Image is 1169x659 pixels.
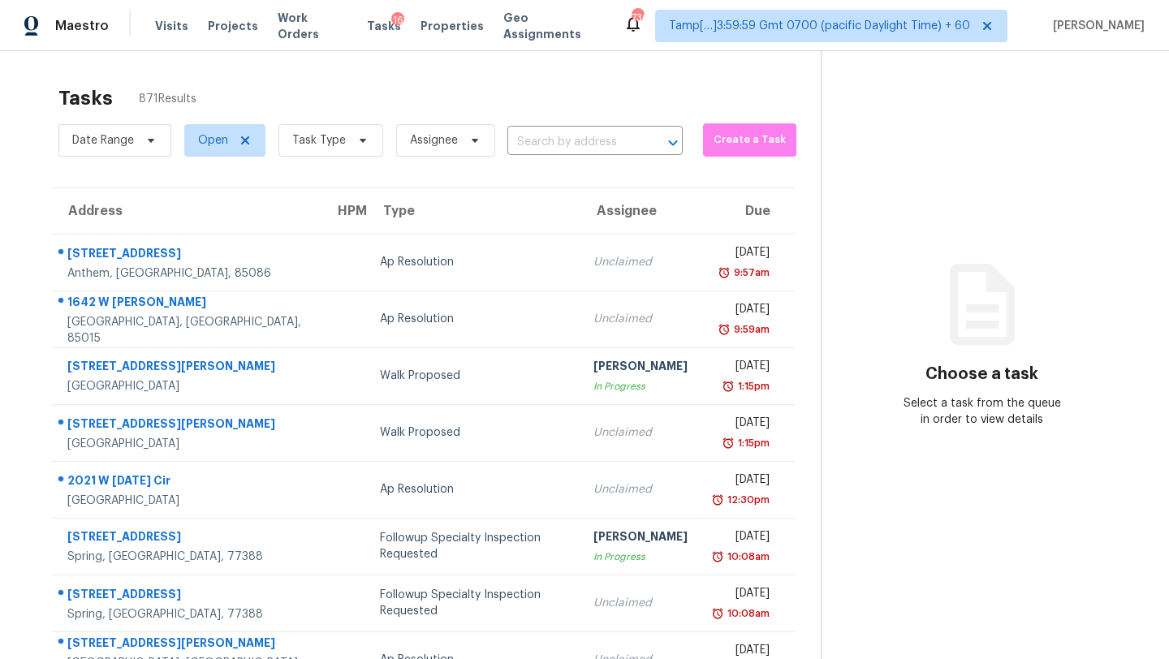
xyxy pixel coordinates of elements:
[711,492,724,508] img: Overdue Alarm Icon
[292,132,346,149] span: Task Type
[507,130,637,155] input: Search by address
[902,395,1063,428] div: Select a task from the queue in order to view details
[722,435,735,451] img: Overdue Alarm Icon
[593,424,688,441] div: Unclaimed
[380,481,567,497] div: Ap Resolution
[1046,18,1145,34] span: [PERSON_NAME]
[593,254,688,270] div: Unclaimed
[731,321,770,338] div: 9:59am
[714,472,770,492] div: [DATE]
[67,265,308,282] div: Anthem, [GEOGRAPHIC_DATA], 85086
[67,606,308,622] div: Spring, [GEOGRAPHIC_DATA], 77388
[421,18,484,34] span: Properties
[593,358,688,378] div: [PERSON_NAME]
[714,301,770,321] div: [DATE]
[67,549,308,565] div: Spring, [GEOGRAPHIC_DATA], 77388
[67,358,308,378] div: [STREET_ADDRESS][PERSON_NAME]
[67,586,308,606] div: [STREET_ADDRESS]
[718,265,731,281] img: Overdue Alarm Icon
[380,254,567,270] div: Ap Resolution
[735,435,770,451] div: 1:15pm
[714,358,770,378] div: [DATE]
[208,18,258,34] span: Projects
[67,294,308,314] div: 1642 W [PERSON_NAME]
[67,472,308,493] div: 2021 W [DATE] Cir
[714,585,770,605] div: [DATE]
[58,90,113,106] h2: Tasks
[718,321,731,338] img: Overdue Alarm Icon
[139,91,196,107] span: 871 Results
[380,424,567,441] div: Walk Proposed
[593,311,688,327] div: Unclaimed
[67,416,308,436] div: [STREET_ADDRESS][PERSON_NAME]
[714,244,770,265] div: [DATE]
[67,436,308,452] div: [GEOGRAPHIC_DATA]
[380,530,567,562] div: Followup Specialty Inspection Requested
[67,635,308,655] div: [STREET_ADDRESS][PERSON_NAME]
[632,10,643,26] div: 736
[580,188,701,234] th: Assignee
[55,18,109,34] span: Maestro
[724,605,770,622] div: 10:08am
[155,18,188,34] span: Visits
[67,493,308,509] div: [GEOGRAPHIC_DATA]
[503,10,604,42] span: Geo Assignments
[278,10,347,42] span: Work Orders
[731,265,770,281] div: 9:57am
[410,132,458,149] span: Assignee
[380,311,567,327] div: Ap Resolution
[701,188,795,234] th: Due
[662,131,684,154] button: Open
[714,528,770,549] div: [DATE]
[593,378,688,394] div: In Progress
[391,12,404,28] div: 16
[367,188,580,234] th: Type
[593,528,688,549] div: [PERSON_NAME]
[711,605,724,622] img: Overdue Alarm Icon
[593,595,688,611] div: Unclaimed
[722,378,735,394] img: Overdue Alarm Icon
[593,481,688,497] div: Unclaimed
[724,492,770,508] div: 12:30pm
[669,18,970,34] span: Tamp[…]3:59:59 Gmt 0700 (pacific Daylight Time) + 60
[925,366,1038,382] h3: Choose a task
[703,123,796,157] button: Create a Task
[380,368,567,384] div: Walk Proposed
[724,549,770,565] div: 10:08am
[52,188,321,234] th: Address
[321,188,367,234] th: HPM
[735,378,770,394] div: 1:15pm
[714,415,770,435] div: [DATE]
[67,528,308,549] div: [STREET_ADDRESS]
[593,549,688,565] div: In Progress
[72,132,134,149] span: Date Range
[67,314,308,347] div: [GEOGRAPHIC_DATA], [GEOGRAPHIC_DATA], 85015
[380,587,567,619] div: Followup Specialty Inspection Requested
[711,131,788,149] span: Create a Task
[198,132,228,149] span: Open
[67,378,308,394] div: [GEOGRAPHIC_DATA]
[367,20,401,32] span: Tasks
[711,549,724,565] img: Overdue Alarm Icon
[67,245,308,265] div: [STREET_ADDRESS]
